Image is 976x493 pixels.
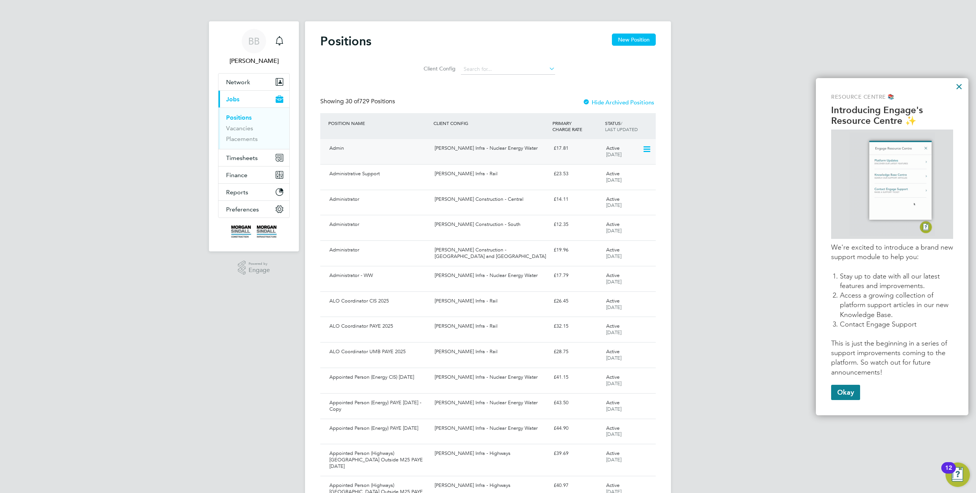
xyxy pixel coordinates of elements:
button: Open Resource Center, 12 new notifications [945,463,970,487]
div: [PERSON_NAME] Infra - Rail [432,295,550,307]
li: Access a growing collection of platform support articles in our new Knowledge Base. [840,291,953,320]
span: Network [226,78,250,86]
a: Placements [226,135,258,142]
div: Administrator [326,244,432,256]
div: [PERSON_NAME] Infra - Rail [432,320,550,333]
span: [DATE] [606,406,621,412]
div: £43.50 [551,397,603,409]
div: £17.79 [551,269,603,282]
div: £40.97 [551,479,603,492]
span: Active [606,272,620,279]
a: Positions [226,114,252,121]
a: Go to account details [218,29,290,66]
div: [PERSON_NAME] Infra - Rail [432,168,550,180]
button: Okay [831,385,860,400]
div: [PERSON_NAME] Infra - Nuclear Energy Water [432,397,550,409]
p: We're excited to introduce a brand new support module to help you: [831,243,953,262]
li: Stay up to date with all our latest features and improvements. [840,272,953,291]
div: [PERSON_NAME] Infra - Rail [432,346,550,358]
span: 30 of [345,98,359,105]
div: £32.15 [551,320,603,333]
span: Active [606,247,620,253]
div: [PERSON_NAME] Infra - Highways [432,479,550,492]
p: Resource Centre 📚 [831,93,953,101]
span: Billy Barnett [218,56,290,66]
p: Introducing Engage's [831,105,953,116]
div: [PERSON_NAME] Construction - Central [432,193,550,206]
span: [DATE] [606,456,621,463]
span: Active [606,425,620,431]
div: POSITION NAME [326,116,432,130]
div: £12.35 [551,218,603,231]
span: Preferences [226,206,259,213]
span: [DATE] [606,380,621,387]
span: [DATE] [606,304,621,311]
div: ALO Coordinator CIS 2025 [326,295,432,307]
div: £41.15 [551,371,603,384]
p: Resource Centre ✨ [831,115,953,126]
span: Powered by [249,261,270,267]
div: Administrative Support [326,168,432,180]
p: This is just the beginning in a series of support improvements coming to the platform. So watch o... [831,339,953,377]
div: £26.45 [551,295,603,307]
span: [DATE] [606,329,621,336]
div: £19.96 [551,244,603,256]
button: Close [955,80,963,93]
div: Admin [326,142,432,155]
input: Search for... [461,64,555,75]
span: Timesheets [226,154,258,162]
span: Active [606,348,620,355]
span: Active [606,374,620,380]
span: LAST UPDATED [605,126,638,132]
div: £14.11 [551,193,603,206]
div: 12 [945,468,952,478]
div: Appointed Person (Highways) [GEOGRAPHIC_DATA] Outside M25 PAYE [DATE] [326,447,432,473]
div: £23.53 [551,168,603,180]
nav: Main navigation [209,21,299,251]
span: Reports [226,189,248,196]
span: [DATE] [606,227,621,234]
span: Jobs [226,96,239,103]
div: Appointed Person (Energy) PAYE [DATE] - Copy [326,397,432,416]
span: [DATE] [606,431,621,437]
div: [PERSON_NAME] Infra - Nuclear Energy Water [432,371,550,384]
span: 729 Positions [345,98,395,105]
div: Administrator [326,218,432,231]
div: Showing [320,98,396,106]
span: Active [606,450,620,456]
span: Active [606,298,620,304]
div: [PERSON_NAME] Infra - Highways [432,447,550,460]
div: Appointed Person (Energy) PAYE [DATE] [326,422,432,435]
div: CLIENT CONFIG [432,116,550,130]
div: £39.69 [551,447,603,460]
div: £44.90 [551,422,603,435]
div: [PERSON_NAME] Construction - [GEOGRAPHIC_DATA] and [GEOGRAPHIC_DATA] [432,244,550,263]
span: Active [606,323,620,329]
a: Go to home page [218,226,290,238]
img: GIF of Resource Centre being opened [849,133,935,236]
span: Active [606,482,620,488]
span: Active [606,399,620,406]
span: [DATE] [606,177,621,183]
span: Active [606,196,620,202]
div: £28.75 [551,346,603,358]
span: [DATE] [606,151,621,158]
span: [DATE] [606,202,621,208]
span: [DATE] [606,355,621,361]
span: Engage [249,267,270,274]
label: Hide Archived Positions [583,99,654,106]
span: Active [606,221,620,227]
div: [PERSON_NAME] Infra - Nuclear Energy Water [432,269,550,282]
div: Appointed Person (Energy CIS) [DATE] [326,371,432,384]
span: [DATE] [606,279,621,285]
span: BB [248,36,260,46]
div: STATUS [603,116,656,136]
div: [PERSON_NAME] Infra - Nuclear Energy Water [432,142,550,155]
img: morgansindall-logo-retina.png [231,226,277,238]
span: [DATE] [606,253,621,259]
label: Client Config [421,65,456,72]
a: Vacancies [226,125,253,132]
div: PRIMARY CHARGE RATE [551,116,603,136]
div: [PERSON_NAME] Infra - Nuclear Energy Water [432,422,550,435]
span: / [621,120,622,126]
